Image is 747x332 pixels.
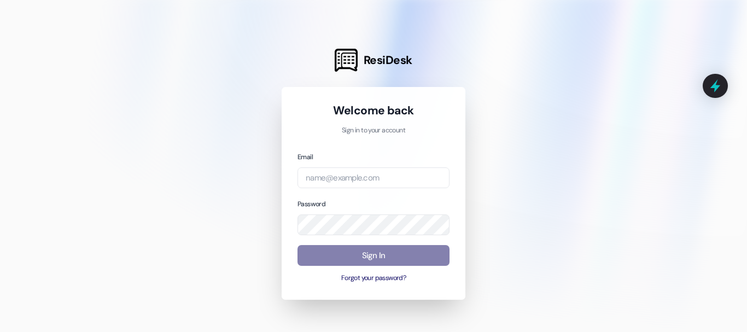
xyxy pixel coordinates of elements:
[335,49,358,72] img: ResiDesk Logo
[297,274,450,284] button: Forgot your password?
[297,200,325,208] label: Password
[297,153,313,161] label: Email
[297,167,450,189] input: name@example.com
[297,245,450,266] button: Sign In
[364,53,412,68] span: ResiDesk
[297,103,450,118] h1: Welcome back
[297,126,450,136] p: Sign in to your account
